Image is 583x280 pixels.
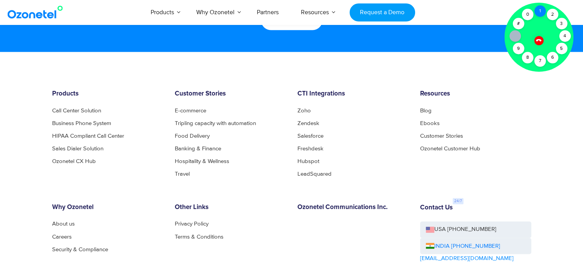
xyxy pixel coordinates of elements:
[52,120,111,126] a: Business Phone System
[297,120,319,126] a: Zendesk
[350,3,415,21] a: Request a Demo
[426,243,434,249] img: ind-flag.png
[534,5,546,17] div: 1
[297,133,324,139] a: Salesforce
[534,55,546,67] div: 7
[175,146,221,152] a: Banking & Finance
[420,254,514,263] a: [EMAIL_ADDRESS][DOMAIN_NAME]
[420,90,531,98] h6: Resources
[52,158,96,164] a: Ozonetel CX Hub
[522,52,533,63] div: 8
[420,221,531,238] a: USA [PHONE_NUMBER]
[52,133,124,139] a: HIPAA Compliant Call Center
[426,227,434,232] img: us-flag.png
[420,204,453,212] h6: Contact Us
[297,90,409,98] h6: CTI Integrations
[522,9,533,20] div: 0
[297,146,324,152] a: Freshdesk
[297,158,319,164] a: Hubspot
[547,52,558,63] div: 6
[175,204,286,211] h6: Other Links
[297,171,332,177] a: LeadSquared
[175,133,210,139] a: Food Delivery
[297,204,409,211] h6: Ozonetel Communications Inc.
[52,221,75,227] a: About us
[52,246,108,252] a: Security & Compliance
[512,18,524,30] div: #
[52,234,72,239] a: Careers
[420,146,480,152] a: Ozonetel Customer Hub
[420,108,432,114] a: Blog
[420,120,440,126] a: Ebooks
[52,108,101,114] a: Call Center Solution
[297,108,311,114] a: Zoho
[175,171,190,177] a: Travel
[52,90,163,98] h6: Products
[175,234,223,239] a: Terms & Conditions
[175,120,256,126] a: Tripling capacity with automation
[175,158,229,164] a: Hospitality & Wellness
[556,18,567,30] div: 3
[52,204,163,211] h6: Why Ozonetel
[547,9,558,20] div: 2
[512,43,524,54] div: 9
[175,108,206,114] a: E-commerce
[420,133,463,139] a: Customer Stories
[175,221,209,227] a: Privacy Policy
[559,30,571,42] div: 4
[556,43,567,54] div: 5
[52,146,103,152] a: Sales Dialer Solution
[426,242,500,250] a: INDIA [PHONE_NUMBER]
[175,90,286,98] h6: Customer Stories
